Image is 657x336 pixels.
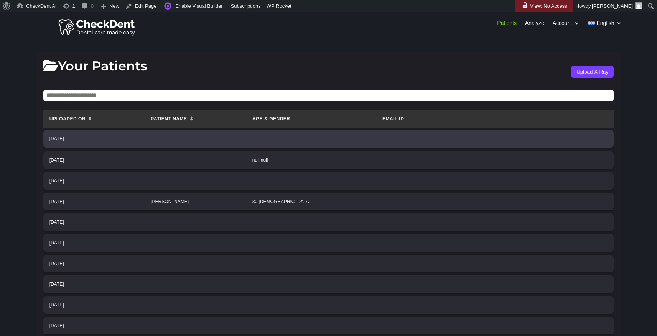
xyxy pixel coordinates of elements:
[553,20,580,29] a: Account
[145,110,246,128] th: Patient Name
[592,3,633,9] span: [PERSON_NAME]
[246,110,376,128] th: Age & Gender
[43,151,145,169] td: [DATE]
[58,17,136,36] img: Checkdent Logo
[43,234,145,252] td: [DATE]
[597,20,614,26] span: English
[43,110,145,128] th: Uploaded On
[246,151,376,169] td: null null
[635,2,642,9] img: Arnav Saha
[88,116,92,121] span: ⬆
[43,275,145,293] td: [DATE]
[588,20,622,29] a: English
[43,193,145,210] td: [DATE]
[43,130,145,148] td: [DATE]
[43,255,145,272] td: [DATE]
[43,172,145,190] td: [DATE]
[376,110,614,128] th: Email ID
[246,193,376,210] td: 30 [DEMOGRAPHIC_DATA]
[497,20,517,29] a: Patients
[43,213,145,231] td: [DATE]
[43,317,145,334] td: [DATE]
[189,116,194,121] span: ⬍
[571,66,614,78] button: Upload X-Ray
[145,193,246,210] td: [PERSON_NAME]
[525,20,544,29] a: Analyze
[43,59,147,76] h2: Your Patients
[43,296,145,314] td: [DATE]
